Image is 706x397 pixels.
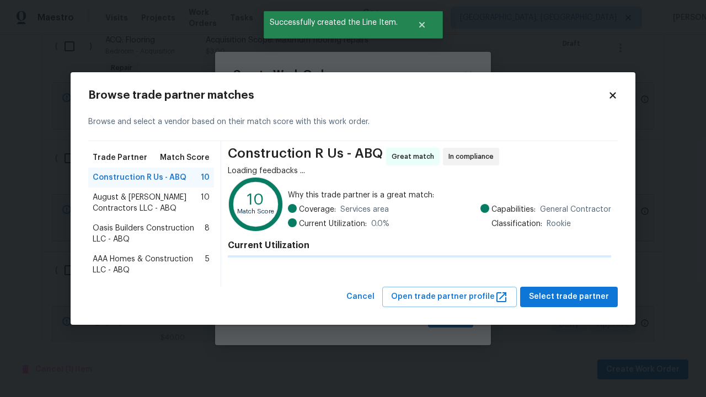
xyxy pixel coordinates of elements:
[491,204,536,215] span: Capabilities:
[520,287,618,307] button: Select trade partner
[382,287,517,307] button: Open trade partner profile
[237,209,274,215] text: Match Score
[264,11,404,34] span: Successfully created the Line Item.
[228,240,611,251] h4: Current Utilization
[93,254,205,276] span: AAA Homes & Construction LLC - ABQ
[448,151,498,162] span: In compliance
[392,151,438,162] span: Great match
[342,287,379,307] button: Cancel
[205,254,210,276] span: 5
[491,218,542,229] span: Classification:
[93,223,205,245] span: Oasis Builders Construction LLC - ABQ
[160,152,210,163] span: Match Score
[529,290,609,304] span: Select trade partner
[404,14,440,36] button: Close
[346,290,375,304] span: Cancel
[547,218,571,229] span: Rookie
[299,218,367,229] span: Current Utilization:
[201,192,210,214] span: 10
[340,204,389,215] span: Services area
[228,148,383,165] span: Construction R Us - ABQ
[201,172,210,183] span: 10
[540,204,611,215] span: General Contractor
[391,290,508,304] span: Open trade partner profile
[93,192,201,214] span: August & [PERSON_NAME] Contractors LLC - ABQ
[205,223,210,245] span: 8
[93,152,147,163] span: Trade Partner
[371,218,389,229] span: 0.0 %
[288,190,611,201] span: Why this trade partner is a great match:
[88,90,608,101] h2: Browse trade partner matches
[299,204,336,215] span: Coverage:
[247,192,264,207] text: 10
[228,165,611,176] div: Loading feedbacks ...
[93,172,186,183] span: Construction R Us - ABQ
[88,103,618,141] div: Browse and select a vendor based on their match score with this work order.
